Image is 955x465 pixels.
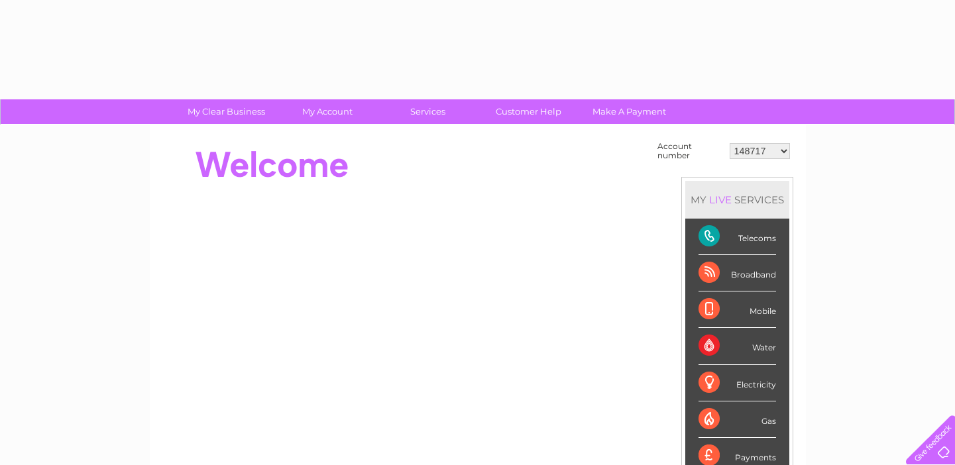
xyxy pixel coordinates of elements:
td: Account number [654,138,726,164]
div: Water [699,328,776,364]
div: MY SERVICES [685,181,789,219]
a: Customer Help [474,99,583,124]
a: My Clear Business [172,99,281,124]
a: Make A Payment [575,99,684,124]
div: Gas [699,401,776,438]
div: Telecoms [699,219,776,255]
div: Broadband [699,255,776,291]
div: Mobile [699,291,776,328]
a: Services [373,99,482,124]
div: Electricity [699,365,776,401]
a: My Account [272,99,382,124]
div: LIVE [706,193,734,206]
